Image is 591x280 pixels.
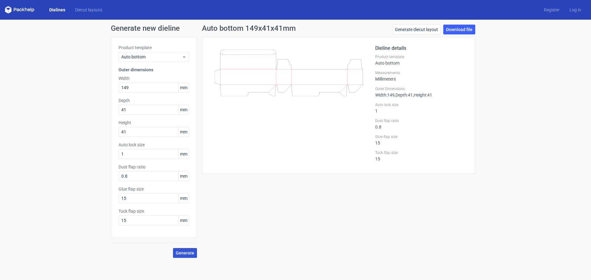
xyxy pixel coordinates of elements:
[375,54,468,59] label: Product template
[70,7,107,13] a: Diecut layouts
[202,25,296,32] h1: Auto bottom 149x41x41mm
[178,172,189,181] span: mm
[392,25,441,34] a: Generate diecut layout
[121,54,182,60] span: Auto bottom
[395,93,413,97] span: , Depth : 41
[119,75,189,81] label: Width
[375,150,468,155] label: Tuck flap size
[375,102,468,113] div: 1
[375,45,468,52] h2: Dieline details
[119,186,189,192] label: Glue flap size
[119,208,189,214] label: Tuck flap size
[176,251,194,255] span: Generate
[375,118,468,123] label: Dust flap ratio
[178,149,189,159] span: mm
[178,127,189,136] span: mm
[413,93,432,97] span: , Height : 41
[119,45,189,51] label: Product template
[119,97,189,104] label: Depth
[178,105,189,114] span: mm
[111,25,480,32] h1: Generate new dieline
[173,248,197,258] button: Generate
[119,67,189,73] h3: Outer dimensions
[375,134,468,145] div: 15
[119,142,189,148] label: Auto lock size
[375,54,468,65] div: Auto bottom
[539,7,565,13] a: Register
[119,120,189,126] label: Height
[375,70,468,75] label: Measurements
[443,25,475,34] a: Download file
[375,102,468,107] label: Auto lock size
[375,93,395,97] span: Width : 149
[375,70,468,81] div: Millimeters
[119,164,189,170] label: Dust flap ratio
[178,83,189,92] span: mm
[375,86,468,91] label: Outer Dimensions
[375,150,468,161] div: 15
[44,7,70,13] a: Dielines
[178,216,189,225] span: mm
[375,118,468,129] div: 0.8
[375,134,468,139] label: Glue flap size
[178,194,189,203] span: mm
[565,7,586,13] a: Log in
